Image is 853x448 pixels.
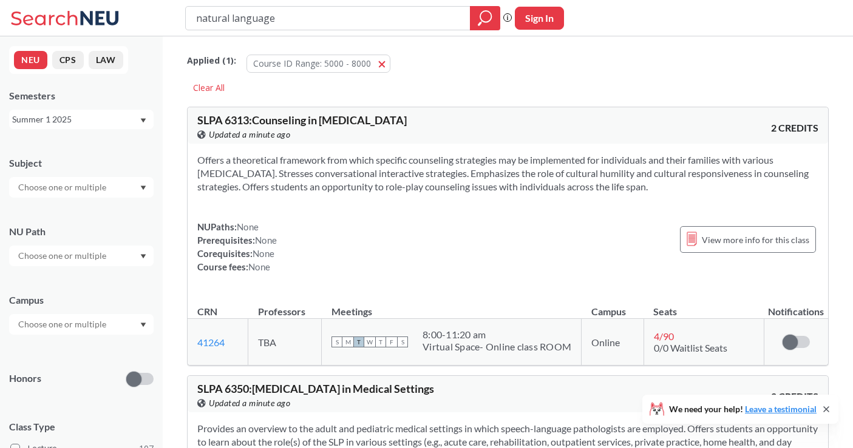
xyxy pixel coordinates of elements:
[9,225,154,238] div: NU Path
[237,221,259,232] span: None
[187,54,236,67] span: Applied ( 1 ):
[140,118,146,123] svg: Dropdown arrow
[771,121,818,135] span: 2 CREDITS
[197,305,217,318] div: CRN
[89,51,123,69] button: LAW
[248,293,322,319] th: Professors
[140,186,146,190] svg: Dropdown arrow
[248,261,270,272] span: None
[209,396,290,410] span: Updated a minute ago
[764,293,829,319] th: Notifications
[195,8,461,28] input: Class, professor, course number, "phrase"
[375,336,386,347] span: T
[322,293,582,319] th: Meetings
[140,254,146,259] svg: Dropdown arrow
[12,180,114,195] input: Choose one or multiple
[246,55,390,73] button: Course ID Range: 5000 - 8000
[423,329,571,341] div: 8:00 - 11:20 am
[197,220,277,273] div: NUPaths: Prerequisites: Corequisites: Course fees:
[771,390,818,403] span: 2 CREDITS
[248,319,322,366] td: TBA
[582,319,644,366] td: Online
[9,89,154,102] div: Semesters
[669,405,817,413] span: We need your help!
[582,293,644,319] th: Campus
[197,113,407,127] span: SLPA 6313 : Counseling in [MEDICAL_DATA]
[12,249,114,263] input: Choose one or multiple
[9,293,154,307] div: Campus
[9,156,154,170] div: Subject
[197,153,818,193] section: Offers a theoretical framework from which specific counseling strategies may be implemented for i...
[197,382,434,395] span: SLPA 6350 : [MEDICAL_DATA] in Medical Settings
[654,330,674,342] span: 4 / 90
[9,177,154,198] div: Dropdown arrow
[253,58,371,69] span: Course ID Range: 5000 - 8000
[187,79,231,97] div: Clear All
[140,323,146,327] svg: Dropdown arrow
[9,246,154,266] div: Dropdown arrow
[9,420,154,433] span: Class Type
[745,404,817,414] a: Leave a testimonial
[253,248,274,259] span: None
[644,293,764,319] th: Seats
[12,317,114,332] input: Choose one or multiple
[209,128,290,141] span: Updated a minute ago
[654,342,727,353] span: 0/0 Waitlist Seats
[14,51,47,69] button: NEU
[331,336,342,347] span: S
[9,372,41,386] p: Honors
[702,232,809,247] span: View more info for this class
[397,336,408,347] span: S
[386,336,397,347] span: F
[197,336,225,348] a: 41264
[9,314,154,335] div: Dropdown arrow
[342,336,353,347] span: M
[364,336,375,347] span: W
[353,336,364,347] span: T
[478,10,492,27] svg: magnifying glass
[515,7,564,30] button: Sign In
[470,6,500,30] div: magnifying glass
[255,235,277,246] span: None
[9,110,154,129] div: Summer 1 2025Dropdown arrow
[52,51,84,69] button: CPS
[423,341,571,353] div: Virtual Space- Online class ROOM
[12,113,139,126] div: Summer 1 2025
